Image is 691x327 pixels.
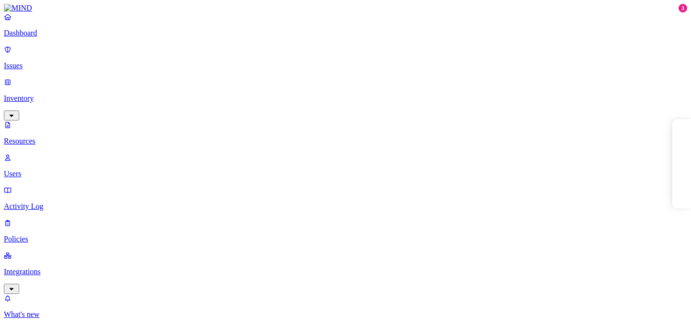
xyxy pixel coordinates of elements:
p: Dashboard [4,29,687,37]
a: Issues [4,45,687,70]
p: Activity Log [4,202,687,211]
p: Issues [4,61,687,70]
a: Policies [4,218,687,243]
p: Inventory [4,94,687,103]
p: Resources [4,137,687,145]
p: Integrations [4,267,687,276]
a: Resources [4,121,687,145]
p: What's new [4,310,687,319]
a: Users [4,153,687,178]
a: Inventory [4,78,687,119]
a: What's new [4,294,687,319]
a: Integrations [4,251,687,292]
img: MIND [4,4,32,12]
p: Policies [4,235,687,243]
a: Activity Log [4,186,687,211]
a: Dashboard [4,12,687,37]
a: MIND [4,4,687,12]
div: 3 [679,4,687,12]
p: Users [4,170,687,178]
